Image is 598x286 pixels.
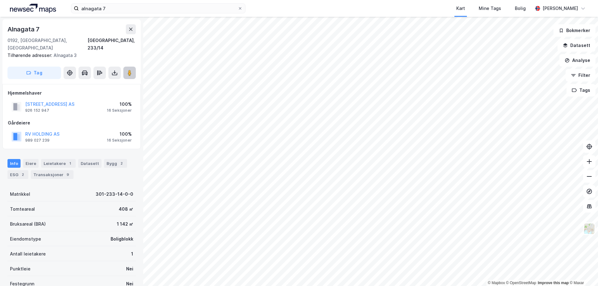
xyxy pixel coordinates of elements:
[558,39,596,52] button: Datasett
[119,205,133,213] div: 408 ㎡
[506,281,536,285] a: OpenStreetMap
[10,4,56,13] img: logo.a4113a55bc3d86da70a041830d287a7e.svg
[25,108,49,113] div: 926 152 947
[126,265,133,273] div: Nei
[7,24,41,34] div: Alnagata 7
[8,119,135,127] div: Gårdeiere
[553,24,596,37] button: Bokmerker
[10,220,46,228] div: Bruksareal (BRA)
[566,69,596,82] button: Filter
[583,223,595,235] img: Z
[7,67,61,79] button: Tag
[96,190,133,198] div: 301-233-14-0-0
[78,159,102,168] div: Datasett
[7,159,21,168] div: Info
[488,281,505,285] a: Mapbox
[107,138,132,143] div: 16 Seksjoner
[20,171,26,178] div: 2
[104,159,127,168] div: Bygg
[559,54,596,67] button: Analyse
[7,37,88,52] div: 0192, [GEOGRAPHIC_DATA], [GEOGRAPHIC_DATA]
[79,4,238,13] input: Søk på adresse, matrikkel, gårdeiere, leietakere eller personer
[7,53,54,58] span: Tilhørende adresser:
[567,84,596,96] button: Tags
[515,5,526,12] div: Bolig
[7,170,28,179] div: ESG
[456,5,465,12] div: Kart
[7,52,131,59] div: Alnagata 3
[117,220,133,228] div: 1 142 ㎡
[111,235,133,243] div: Boligblokk
[567,256,598,286] iframe: Chat Widget
[107,130,132,138] div: 100%
[10,190,30,198] div: Matrikkel
[67,160,73,166] div: 1
[8,89,135,97] div: Hjemmelshaver
[131,250,133,258] div: 1
[118,160,125,166] div: 2
[107,101,132,108] div: 100%
[10,265,31,273] div: Punktleie
[10,205,35,213] div: Tomteareal
[25,138,50,143] div: 989 027 239
[65,171,71,178] div: 9
[23,159,39,168] div: Eiere
[10,250,46,258] div: Antall leietakere
[31,170,74,179] div: Transaksjoner
[88,37,136,52] div: [GEOGRAPHIC_DATA], 233/14
[107,108,132,113] div: 16 Seksjoner
[543,5,578,12] div: [PERSON_NAME]
[538,281,569,285] a: Improve this map
[567,256,598,286] div: Kontrollprogram for chat
[479,5,501,12] div: Mine Tags
[10,235,41,243] div: Eiendomstype
[41,159,76,168] div: Leietakere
